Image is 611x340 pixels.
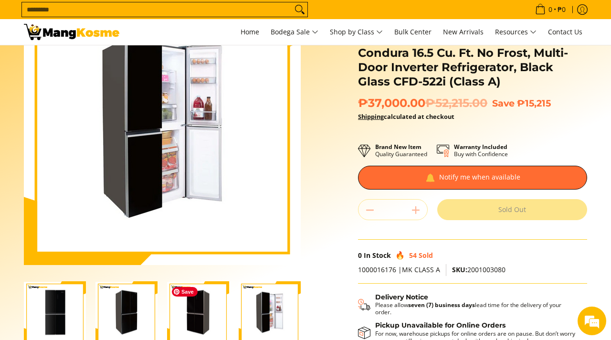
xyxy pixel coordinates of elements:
[394,27,432,36] span: Bulk Center
[543,19,587,45] a: Contact Us
[266,19,323,45] a: Bodega Sale
[443,27,484,36] span: New Arrivals
[241,27,259,36] span: Home
[172,287,198,297] span: Save
[548,27,582,36] span: Contact Us
[454,143,508,158] p: Buy with Confidence
[452,265,506,274] span: 2001003080
[454,143,507,151] strong: Warranty Included
[492,97,515,109] span: Save
[375,321,506,329] strong: Pickup Unavailable for Online Orders
[532,4,569,15] span: •
[330,26,383,38] span: Shop by Class
[358,251,362,260] span: 0
[438,19,488,45] a: New Arrivals
[517,97,551,109] span: ₱15,215
[495,26,537,38] span: Resources
[358,265,440,274] span: 1000016176 |MK CLASS A
[375,301,578,316] p: Please allow lead time for the delivery of your order.
[390,19,436,45] a: Bulk Center
[419,251,433,260] span: Sold
[358,46,587,89] h1: Condura 16.5 Cu. Ft. No Frost, Multi-Door Inverter Refrigerator, Black Glass CFD-522i (Class A)
[129,19,587,45] nav: Main Menu
[409,251,417,260] span: 54
[490,19,541,45] a: Resources
[358,96,487,110] span: ₱37,000.00
[408,301,475,309] strong: seven (7) business days
[375,143,421,151] strong: Brand New Item
[547,6,554,13] span: 0
[452,265,467,274] span: SKU:
[358,112,454,121] strong: calculated at checkout
[556,6,567,13] span: ₱0
[375,143,427,158] p: Quality Guaranteed
[236,19,264,45] a: Home
[325,19,388,45] a: Shop by Class
[24,24,119,40] img: Condura 16.5 Cu. Ft. No Frost, Multi-Door Inverter Refrigerator, Black | Mang Kosme
[425,96,487,110] del: ₱52,215.00
[364,251,391,260] span: In Stock
[292,2,307,17] button: Search
[375,293,428,301] strong: Delivery Notice
[358,293,578,316] button: Shipping & Delivery
[358,112,384,121] a: Shipping
[271,26,318,38] span: Bodega Sale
